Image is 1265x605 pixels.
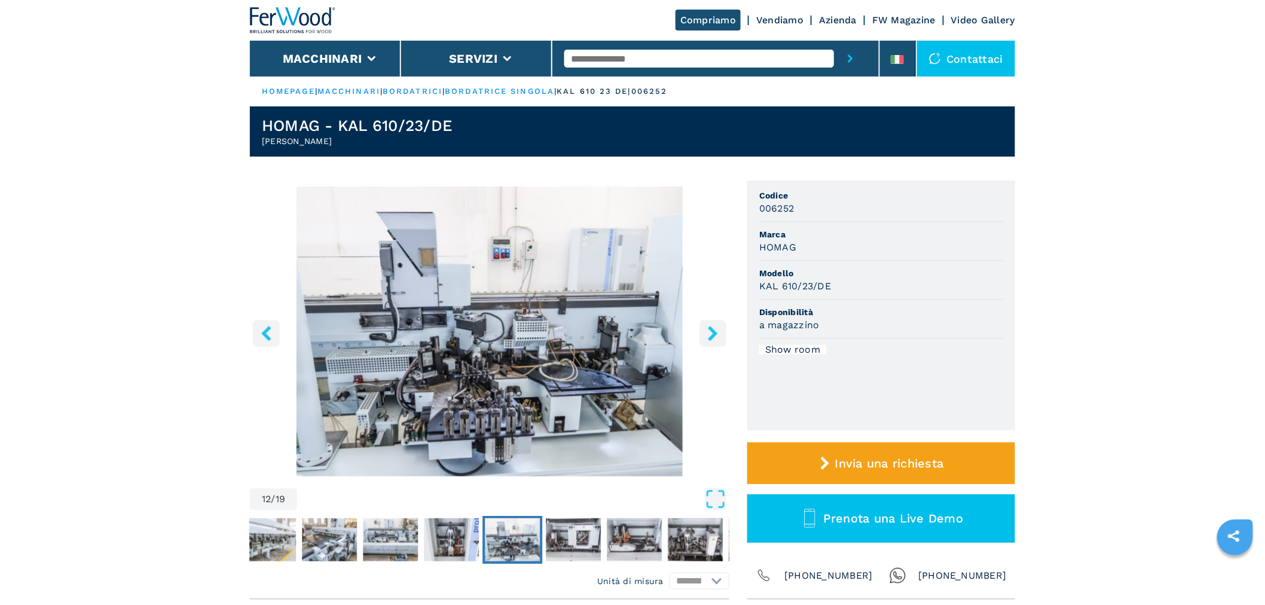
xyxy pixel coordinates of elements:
[300,488,726,510] button: Open Fullscreen
[929,53,941,65] img: Contattaci
[597,575,664,587] em: Unità di misura
[302,518,357,561] img: 5f52c5d030b83c22c77953cf617fa761
[445,87,554,96] a: bordatrice singola
[315,87,317,96] span: |
[756,567,772,584] img: Phone
[383,87,442,96] a: bordatrici
[485,518,540,561] img: f0e87c61af1bf6f4d87cb78a86547c7f
[759,228,1003,240] span: Marca
[819,14,857,26] a: Azienda
[442,87,445,96] span: |
[823,511,963,525] span: Prenota una Live Demo
[482,516,542,564] button: Go to Slide 12
[835,456,944,470] span: Invia una richiesta
[250,7,336,33] img: Ferwood
[668,518,723,561] img: 138f988cc3c07f0eae2fe4c4c7d504e1
[543,516,603,564] button: Go to Slide 13
[241,518,296,561] img: df91c54ec626af068be7b41851ac9a1e
[262,135,453,147] h2: [PERSON_NAME]
[631,86,668,97] p: 006252
[756,14,803,26] a: Vendiamo
[262,494,271,504] span: 12
[726,516,786,564] button: Go to Slide 16
[759,306,1003,318] span: Disponibilità
[262,87,315,96] a: HOMEPAGE
[253,320,280,347] button: left-button
[604,516,664,564] button: Go to Slide 14
[747,494,1015,543] button: Prenota una Live Demo
[917,41,1016,77] div: Contattaci
[449,51,497,66] button: Servizi
[276,494,286,504] span: 19
[784,567,873,584] span: [PHONE_NUMBER]
[421,516,481,564] button: Go to Slide 11
[250,187,729,476] img: Bordatrice Singola HOMAG KAL 610/23/DE
[759,279,831,293] h3: KAL 610/23/DE
[759,318,820,332] h3: a magazzino
[554,87,557,96] span: |
[699,320,726,347] button: right-button
[1219,521,1249,551] a: sharethis
[890,567,906,584] img: Whatsapp
[283,51,362,66] button: Macchinari
[271,494,276,504] span: /
[665,516,725,564] button: Go to Slide 15
[747,442,1015,484] button: Invia una richiesta
[951,14,1015,26] a: Video Gallery
[759,267,1003,279] span: Modello
[360,516,420,564] button: Go to Slide 10
[759,240,796,254] h3: HOMAG
[834,41,867,77] button: submit-button
[250,187,729,476] div: Go to Slide 12
[262,116,453,135] h1: HOMAG - KAL 610/23/DE
[380,87,383,96] span: |
[363,518,418,561] img: 58d638ad976e95c8a51057902f8d372b
[918,567,1007,584] span: [PHONE_NUMBER]
[239,516,298,564] button: Go to Slide 8
[759,190,1003,201] span: Codice
[872,14,936,26] a: FW Magazine
[317,87,380,96] a: macchinari
[759,345,826,355] div: Show room
[300,516,359,564] button: Go to Slide 9
[607,518,662,561] img: 3fb7b6b59238b54e760ac7460a3ef8bf
[424,518,479,561] img: c956fb5d4c5d0bcd8ba2ce29444f75f4
[729,518,784,561] img: b4b2ceaf8007c7f0f4fdb3db44ae2e09
[676,10,741,30] a: Compriamo
[1214,551,1256,596] iframe: Chat
[546,518,601,561] img: a67ca5bf721a51afa47bee4ad5c2db1a
[759,201,795,215] h3: 006252
[557,86,631,97] p: kal 610 23 de |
